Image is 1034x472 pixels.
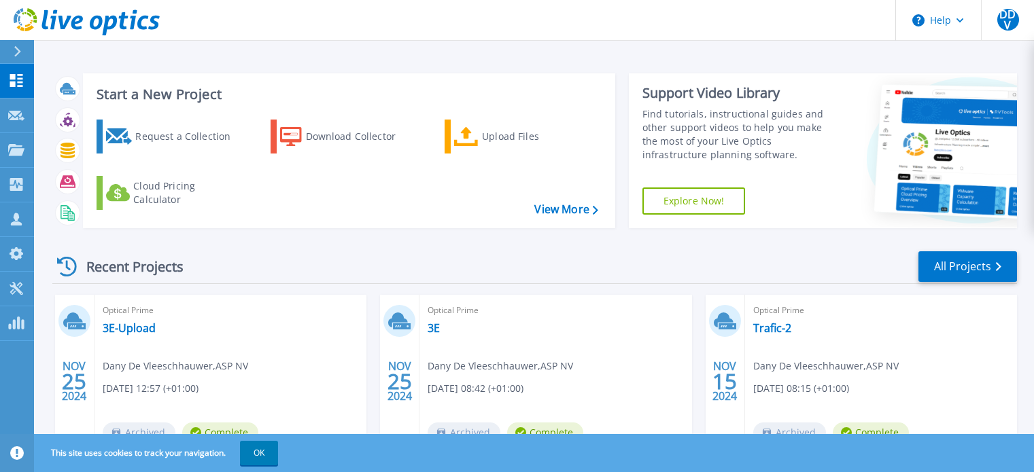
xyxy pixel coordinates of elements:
[97,120,248,153] a: Request a Collection
[534,203,598,216] a: View More
[271,120,422,153] a: Download Collector
[52,250,202,283] div: Recent Projects
[482,123,591,150] div: Upload Files
[712,357,738,406] div: NOV 2024
[753,303,1009,318] span: Optical Prime
[642,187,746,215] a: Explore Now!
[103,359,248,374] span: Dany De Vleeschhauwer , ASP NV
[753,422,826,443] span: Archived
[712,376,737,387] span: 15
[103,303,358,318] span: Optical Prime
[103,321,156,335] a: 3E-Upload
[753,321,791,335] a: Trafic-2
[918,251,1017,282] a: All Projects
[387,357,413,406] div: NOV 2024
[428,321,440,335] a: 3E
[62,376,86,387] span: 25
[507,422,583,443] span: Complete
[387,376,412,387] span: 25
[135,123,244,150] div: Request a Collection
[37,441,278,465] span: This site uses cookies to track your navigation.
[103,381,199,396] span: [DATE] 12:57 (+01:00)
[642,107,838,162] div: Find tutorials, instructional guides and other support videos to help you make the most of your L...
[428,422,500,443] span: Archived
[642,84,838,102] div: Support Video Library
[428,359,573,374] span: Dany De Vleeschhauwer , ASP NV
[133,179,242,206] div: Cloud Pricing Calculator
[428,381,523,396] span: [DATE] 08:42 (+01:00)
[103,422,175,443] span: Archived
[61,357,87,406] div: NOV 2024
[182,422,258,443] span: Complete
[240,441,278,465] button: OK
[833,422,909,443] span: Complete
[306,123,415,150] div: Download Collector
[97,176,248,210] a: Cloud Pricing Calculator
[997,9,1019,31] span: DDV
[445,120,596,153] a: Upload Files
[753,381,849,396] span: [DATE] 08:15 (+01:00)
[753,359,899,374] span: Dany De Vleeschhauwer , ASP NV
[97,87,598,102] h3: Start a New Project
[428,303,683,318] span: Optical Prime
